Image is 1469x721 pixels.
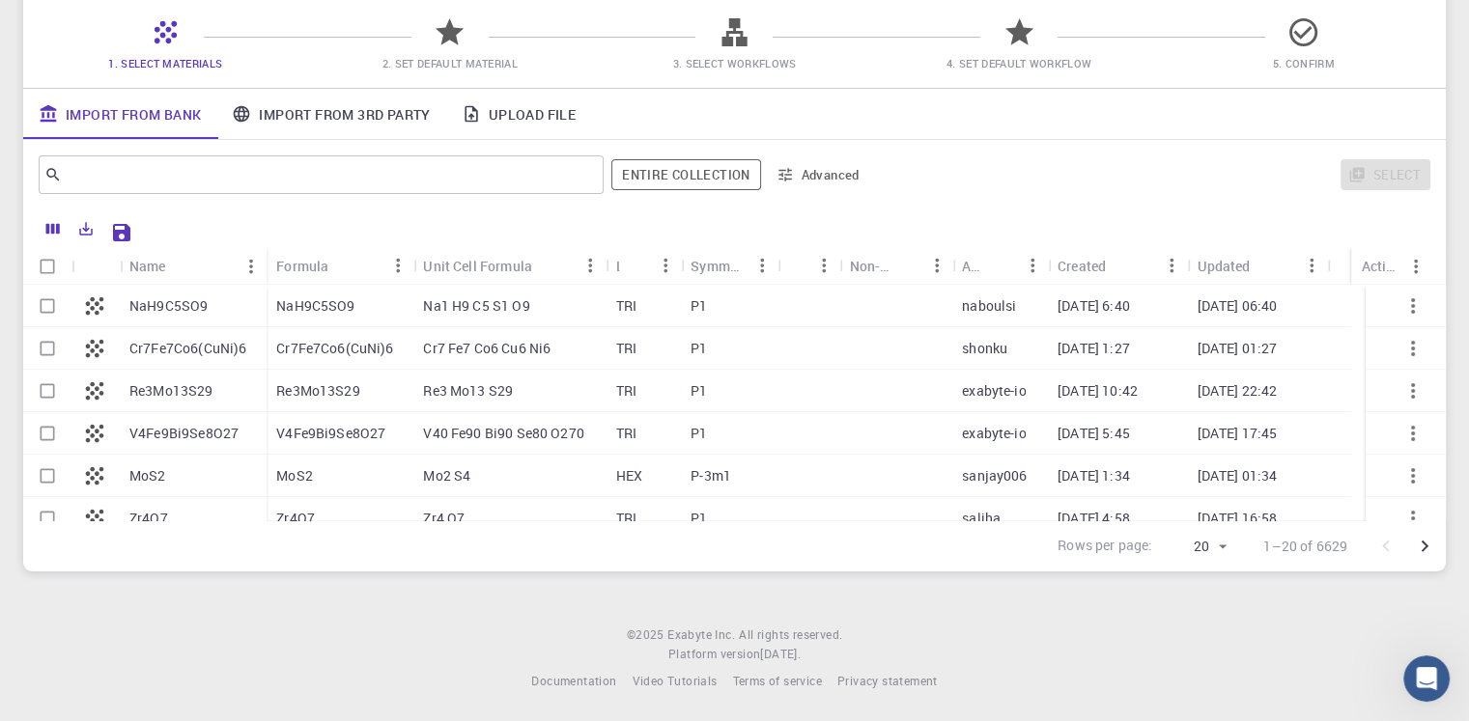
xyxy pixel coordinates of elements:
button: Menu [1400,251,1431,282]
button: Sort [1106,250,1137,281]
p: TRI [616,424,636,443]
button: Sort [787,250,818,281]
p: Cr7Fe7Co6(CuNi)6 [129,339,246,358]
span: 3. Select Workflows [672,56,796,70]
div: Non-periodic [839,247,952,285]
button: Menu [1296,250,1327,281]
div: Created [1048,247,1187,285]
div: Unit Cell Formula [423,247,532,285]
div: 20 [1160,533,1232,561]
iframe: Intercom live chat [1403,655,1450,702]
div: Icon [71,247,120,285]
a: Import From Bank [23,89,216,139]
div: Updated [1197,247,1250,285]
button: Sort [328,250,359,281]
p: TRI [616,296,636,316]
a: Import From 3rd Party [216,89,445,139]
div: Account [962,247,986,285]
button: Entire collection [611,159,760,190]
p: TRI [616,509,636,528]
div: Non-periodic [849,247,890,285]
p: exabyte-io [962,381,1026,401]
p: [DATE] 01:27 [1197,339,1277,358]
div: Name [129,247,166,285]
p: HEX [616,466,642,485]
div: Updated [1187,247,1326,285]
span: Video Tutorials [632,673,717,688]
button: Sort [986,250,1017,281]
p: [DATE] 06:40 [1197,296,1277,316]
p: NaH9C5SO9 [276,296,354,316]
p: V40 Fe90 Bi90 Se80 O270 [423,424,583,443]
span: Privacy statement [837,673,938,688]
p: Re3Mo13S29 [276,381,360,401]
span: [DATE] . [760,646,801,661]
div: Account [952,247,1048,285]
p: V4Fe9Bi9Se8O27 [276,424,385,443]
p: NaH9C5SO9 [129,296,208,316]
button: Advanced [769,159,869,190]
button: Sort [1250,250,1281,281]
button: Menu [747,250,777,281]
p: Re3Mo13S29 [129,381,213,401]
div: Symmetry [681,247,777,285]
span: © 2025 [627,625,667,645]
div: Actions [1361,247,1400,285]
p: [DATE] 10:42 [1058,381,1138,401]
div: Actions [1351,247,1431,285]
p: P1 [691,339,707,358]
p: Zr4O7 [129,509,168,528]
p: [DATE] 16:58 [1197,509,1277,528]
span: Terms of service [732,673,821,688]
div: Unit Cell Formula [413,247,606,285]
span: All rights reserved. [739,625,842,645]
a: Exabyte Inc. [667,625,735,645]
div: Formula [267,247,413,285]
p: [DATE] 17:45 [1197,424,1277,443]
p: MoS2 [129,466,166,485]
p: 1–20 of 6629 [1263,537,1347,556]
span: Platform version [668,645,760,664]
button: Menu [1156,250,1187,281]
button: Sort [890,250,921,281]
a: Upload File [446,89,591,139]
div: Created [1058,247,1106,285]
p: P-3m1 [691,466,731,485]
p: [DATE] 4:58 [1058,509,1130,528]
button: Menu [921,250,952,281]
button: Sort [532,250,563,281]
button: Export [70,213,102,244]
a: Video Tutorials [632,672,717,691]
p: [DATE] 01:34 [1197,466,1277,485]
div: Lattice [607,247,682,285]
button: Save Explorer Settings [102,213,141,252]
p: Rows per page: [1058,536,1152,558]
p: exabyte-io [962,424,1026,443]
p: MoS2 [276,466,313,485]
p: Cr7Fe7Co6(CuNi)6 [276,339,393,358]
p: P1 [691,509,707,528]
p: [DATE] 22:42 [1197,381,1277,401]
button: Go to next page [1405,527,1444,566]
span: Support [39,14,108,31]
a: Documentation [531,672,616,691]
div: Name [120,247,267,285]
button: Menu [808,250,839,281]
p: TRI [616,339,636,358]
p: Zr4O7 [276,509,315,528]
a: [DATE]. [760,645,801,664]
p: naboulsi [962,296,1016,316]
p: [DATE] 1:34 [1058,466,1130,485]
p: [DATE] 6:40 [1058,296,1130,316]
span: 1. Select Materials [108,56,222,70]
p: Zr4 O7 [423,509,465,528]
span: 2. Set Default Material [382,56,518,70]
button: Sort [166,251,197,282]
p: Na1 H9 C5 S1 O9 [423,296,529,316]
p: P1 [691,296,707,316]
div: Tags [777,247,840,285]
p: Mo2 S4 [423,466,470,485]
span: 5. Confirm [1273,56,1335,70]
div: Formula [276,247,328,285]
a: Terms of service [732,672,821,691]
